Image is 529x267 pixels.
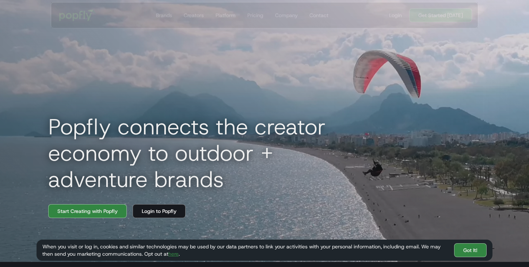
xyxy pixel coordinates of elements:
a: home [54,4,101,26]
a: here [168,251,179,257]
a: Got It! [454,243,487,257]
div: Platform [216,12,236,19]
div: Company [275,12,298,19]
a: Pricing [244,3,266,28]
a: Platform [213,3,239,28]
h1: Popfly connects the creator economy to outdoor + adventure brands [42,114,371,192]
a: Login [386,12,405,19]
a: Creators [181,3,207,28]
div: Brands [156,12,172,19]
a: Start Creating with Popfly [48,204,127,218]
a: Get Started [DATE] [409,8,472,22]
a: Login to Popfly [133,204,186,218]
a: Company [272,3,301,28]
div: When you visit or log in, cookies and similar technologies may be used by our data partners to li... [42,243,448,258]
div: Contact [309,12,328,19]
a: Brands [153,3,175,28]
div: Pricing [247,12,263,19]
div: Login [389,12,402,19]
a: Contact [307,3,331,28]
div: Creators [184,12,204,19]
